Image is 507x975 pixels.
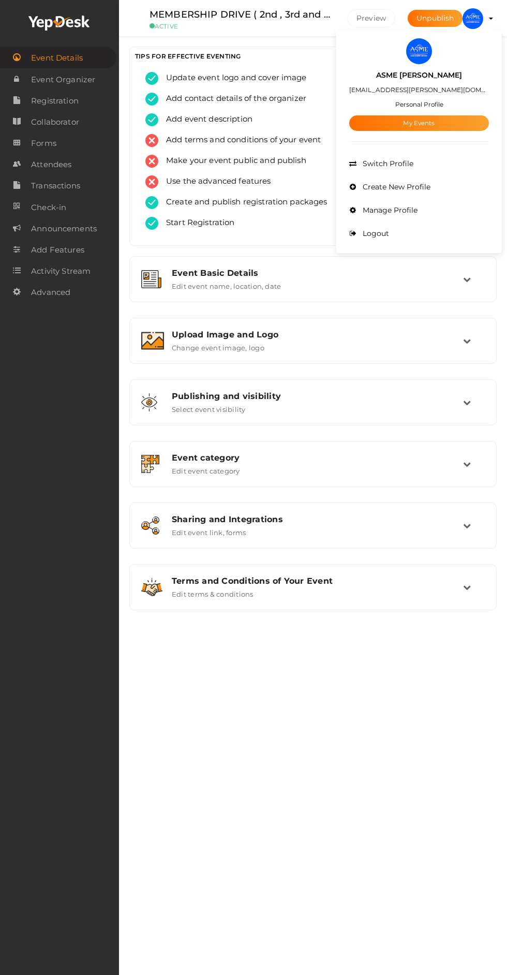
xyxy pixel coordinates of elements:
small: Personal Profile [395,100,443,108]
span: Manage Profile [360,205,417,215]
img: ACg8ocIznaYxAd1j8yGuuk7V8oyGTUXj0eGIu5KK6886ihuBZQ=s100 [406,38,432,64]
span: Switch Profile [360,159,413,168]
span: Create New Profile [360,182,430,191]
label: ASME [PERSON_NAME] [376,69,462,81]
label: [EMAIL_ADDRESS][PERSON_NAME][DOMAIN_NAME] [349,84,489,96]
a: My Events [349,115,489,131]
span: Logout [360,229,389,238]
